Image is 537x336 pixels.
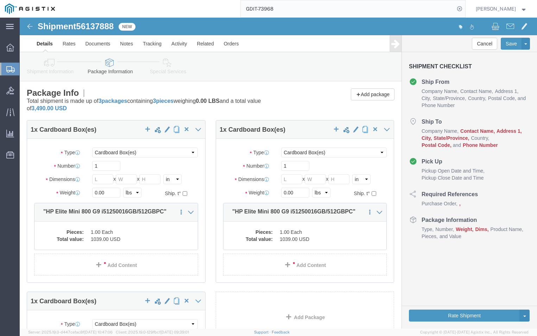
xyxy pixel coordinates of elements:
[84,330,113,334] span: [DATE] 10:47:06
[160,330,189,334] span: [DATE] 09:39:01
[5,4,55,14] img: logo
[241,0,455,17] input: Search for shipment number, reference number
[20,18,537,329] iframe: FS Legacy Container
[475,5,527,13] button: [PERSON_NAME]
[116,330,189,334] span: Client: 2025.19.0-129fbcf
[476,5,516,13] span: Feras Saleh
[272,330,290,334] a: Feedback
[420,329,529,335] span: Copyright © [DATE]-[DATE] Agistix Inc., All Rights Reserved
[254,330,272,334] a: Support
[28,330,113,334] span: Server: 2025.19.0-d447cefac8f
